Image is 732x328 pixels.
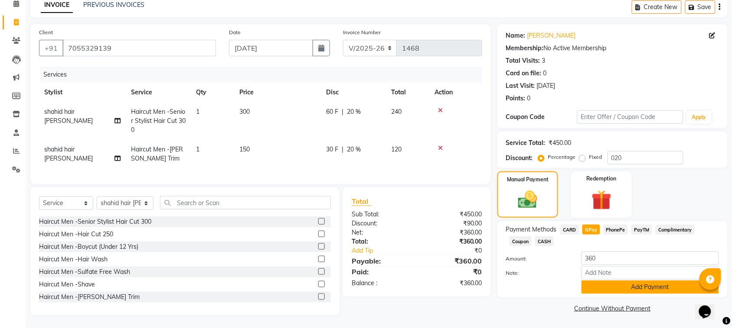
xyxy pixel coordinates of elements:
[582,280,719,294] button: Add Payment
[542,56,546,65] div: 3
[40,67,489,83] div: Services
[500,255,575,263] label: Amount:
[506,69,542,78] div: Card on file:
[345,219,417,228] div: Discount:
[506,56,540,65] div: Total Visits:
[587,175,617,183] label: Redemption
[696,293,723,319] iframe: chat widget
[417,267,489,277] div: ₹0
[535,236,554,246] span: CASH
[44,145,93,162] span: shahid hair [PERSON_NAME]
[343,29,381,36] label: Invoice Number
[39,280,95,289] div: Haircut Men -Shave
[229,29,241,36] label: Date
[239,145,250,153] span: 150
[352,197,372,206] span: Total
[391,108,402,116] span: 240
[510,236,532,246] span: Coupon
[196,145,199,153] span: 1
[39,255,108,264] div: Haircut Men -Hair Wash
[62,40,216,56] input: Search by Name/Mobile/Email/Code
[506,225,557,234] span: Payment Methods
[342,145,343,154] span: |
[386,83,429,102] th: Total
[39,40,63,56] button: +91
[656,225,695,235] span: Complimentary
[527,94,531,103] div: 0
[687,111,712,124] button: Apply
[391,145,402,153] span: 120
[345,246,429,255] a: Add Tip
[39,242,138,251] div: Haircut Men -Boycut (Under 12 Yrs)
[512,189,543,211] img: _cash.svg
[39,230,113,239] div: Haircut Men -Hair Cut 250
[631,225,652,235] span: PayTM
[585,188,618,212] img: _gift.svg
[39,217,151,226] div: Haircut Men -Senior Stylist Hair Cut 300
[548,153,576,161] label: Percentage
[39,267,130,277] div: Haircut Men -Sulfate Free Wash
[39,83,126,102] th: Stylist
[345,237,417,246] div: Total:
[239,108,250,116] span: 300
[234,83,321,102] th: Price
[191,83,234,102] th: Qty
[582,266,719,280] input: Add Note
[506,154,533,163] div: Discount:
[131,108,186,134] span: Haircut Men -Senior Stylist Hair Cut 300
[417,237,489,246] div: ₹360.00
[577,110,683,124] input: Enter Offer / Coupon Code
[342,107,343,116] span: |
[507,176,549,183] label: Manual Payment
[126,83,191,102] th: Service
[321,83,386,102] th: Disc
[506,113,577,122] div: Coupon Code
[499,304,726,313] a: Continue Without Payment
[44,108,93,125] span: shahid hair [PERSON_NAME]
[506,81,535,90] div: Last Visit:
[417,256,489,266] div: ₹360.00
[345,210,417,219] div: Sub Total:
[39,29,53,36] label: Client
[345,267,417,277] div: Paid:
[506,94,526,103] div: Points:
[582,251,719,265] input: Amount
[39,293,140,302] div: Haircut Men -[PERSON_NAME] Trim
[345,256,417,266] div: Payable:
[347,145,361,154] span: 20 %
[560,225,579,235] span: CARD
[604,225,628,235] span: PhonePe
[417,228,489,237] div: ₹360.00
[345,279,417,288] div: Balance :
[417,219,489,228] div: ₹90.00
[527,31,576,40] a: [PERSON_NAME]
[537,81,556,90] div: [DATE]
[543,69,547,78] div: 0
[429,246,489,255] div: ₹0
[417,279,489,288] div: ₹360.00
[83,1,144,9] a: PREVIOUS INVOICES
[326,107,338,116] span: 60 F
[429,83,482,102] th: Action
[506,44,544,53] div: Membership:
[506,138,546,148] div: Service Total:
[589,153,602,161] label: Fixed
[326,145,338,154] span: 30 F
[506,31,526,40] div: Name:
[582,225,600,235] span: GPay
[160,196,331,209] input: Search or Scan
[500,269,575,277] label: Note:
[417,210,489,219] div: ₹450.00
[632,0,682,14] button: Create New
[506,44,719,53] div: No Active Membership
[347,107,361,116] span: 20 %
[345,228,417,237] div: Net:
[131,145,183,162] span: Haircut Men -[PERSON_NAME] Trim
[196,108,199,116] span: 1
[549,138,572,148] div: ₹450.00
[685,0,716,14] button: Save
